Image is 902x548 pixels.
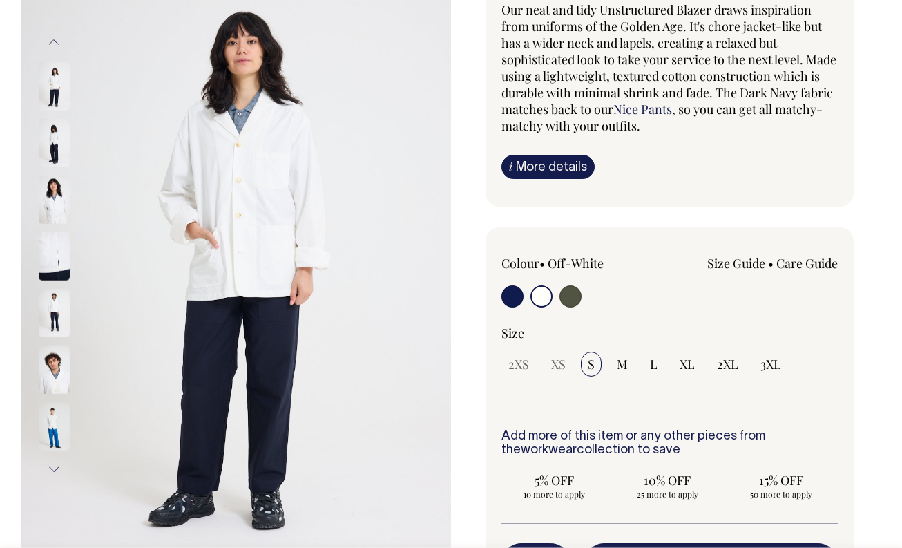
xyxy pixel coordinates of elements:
button: Previous [44,27,64,58]
input: XL [673,352,702,377]
span: 2XS [508,356,529,372]
input: 15% OFF 50 more to apply [729,468,834,504]
span: 5% OFF [508,472,599,489]
span: 10% OFF [622,472,713,489]
span: 15% OFF [736,472,827,489]
span: XL [680,356,695,372]
img: off-white [39,345,70,393]
img: off-white [39,62,70,110]
span: Our neat and tidy Unstructured Blazer draws inspiration from uniforms of the Golden Age. It's cho... [501,1,836,117]
span: 50 more to apply [736,489,827,500]
input: 2XS [501,352,536,377]
span: • [539,255,545,272]
img: off-white [39,401,70,450]
h6: Add more of this item or any other pieces from the collection to save [501,430,838,457]
input: 3XL [754,352,788,377]
img: off-white [39,118,70,167]
span: 10 more to apply [508,489,599,500]
a: Size Guide [707,255,765,272]
input: M [610,352,635,377]
input: 5% OFF 10 more to apply [501,468,606,504]
img: off-white [39,232,70,280]
span: • [768,255,774,272]
input: 2XL [710,352,745,377]
button: Next [44,454,64,485]
label: Off-White [548,255,604,272]
span: 2XL [717,356,738,372]
a: Nice Pants [613,101,672,117]
img: off-white [39,175,70,223]
div: Size [501,325,838,341]
span: , so you can get all matchy-matchy with your outfits. [501,101,823,134]
input: L [643,352,664,377]
span: i [509,159,512,173]
input: XS [544,352,573,377]
span: XS [551,356,566,372]
span: M [617,356,628,372]
a: Care Guide [776,255,838,272]
span: 25 more to apply [622,489,713,500]
img: off-white [39,288,70,337]
div: Colour [501,255,636,272]
input: S [581,352,602,377]
a: workwear [521,444,577,456]
span: S [588,356,595,372]
input: 10% OFF 25 more to apply [615,468,720,504]
span: 3XL [760,356,781,372]
a: iMore details [501,155,595,179]
span: L [650,356,658,372]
